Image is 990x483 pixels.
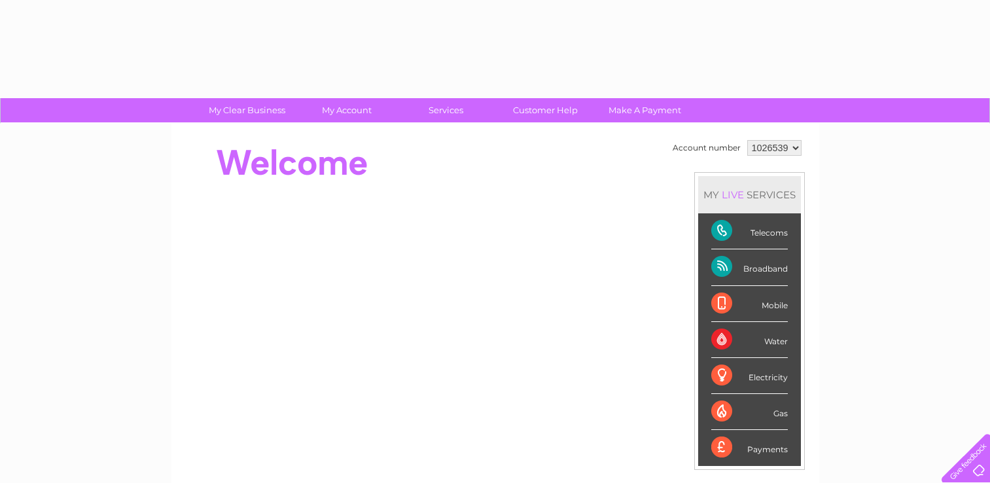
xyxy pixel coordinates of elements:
[711,322,788,358] div: Water
[711,430,788,465] div: Payments
[711,286,788,322] div: Mobile
[711,213,788,249] div: Telecoms
[392,98,500,122] a: Services
[591,98,699,122] a: Make A Payment
[292,98,400,122] a: My Account
[698,176,801,213] div: MY SERVICES
[193,98,301,122] a: My Clear Business
[719,188,747,201] div: LIVE
[669,137,744,159] td: Account number
[711,394,788,430] div: Gas
[491,98,599,122] a: Customer Help
[711,358,788,394] div: Electricity
[711,249,788,285] div: Broadband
